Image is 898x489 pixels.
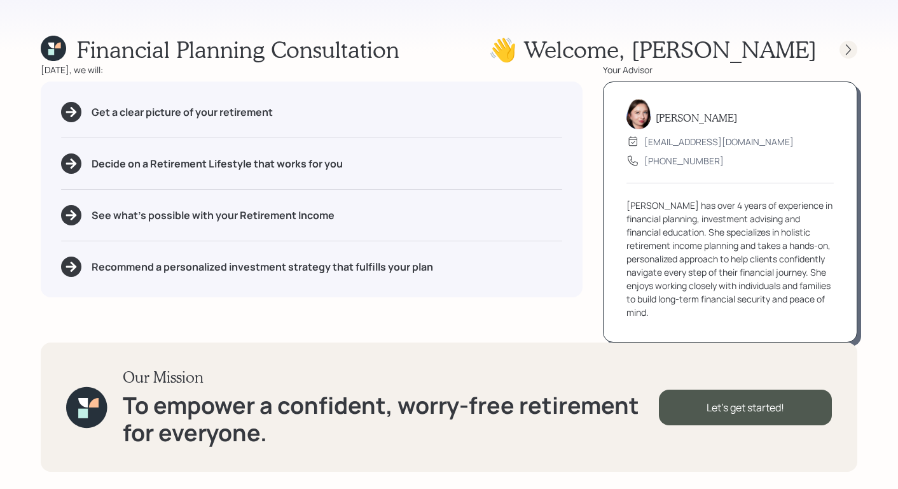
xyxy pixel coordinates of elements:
[76,36,399,63] h1: Financial Planning Consultation
[92,261,433,273] h5: Recommend a personalized investment strategy that fulfills your plan
[123,368,659,386] h3: Our Mission
[626,199,834,319] div: [PERSON_NAME] has over 4 years of experience in financial planning, investment advising and finan...
[123,392,659,446] h1: To empower a confident, worry-free retirement for everyone.
[488,36,817,63] h1: 👋 Welcome , [PERSON_NAME]
[659,390,832,425] div: Let's get started!
[92,158,343,170] h5: Decide on a Retirement Lifestyle that works for you
[41,63,583,76] div: [DATE], we will:
[656,111,737,124] h5: [PERSON_NAME]
[644,154,724,167] div: [PHONE_NUMBER]
[626,99,651,129] img: aleksandra-headshot.png
[92,106,273,118] h5: Get a clear picture of your retirement
[644,135,794,148] div: [EMAIL_ADDRESS][DOMAIN_NAME]
[92,209,335,222] h5: See what's possible with your Retirement Income
[603,63,857,76] div: Your Advisor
